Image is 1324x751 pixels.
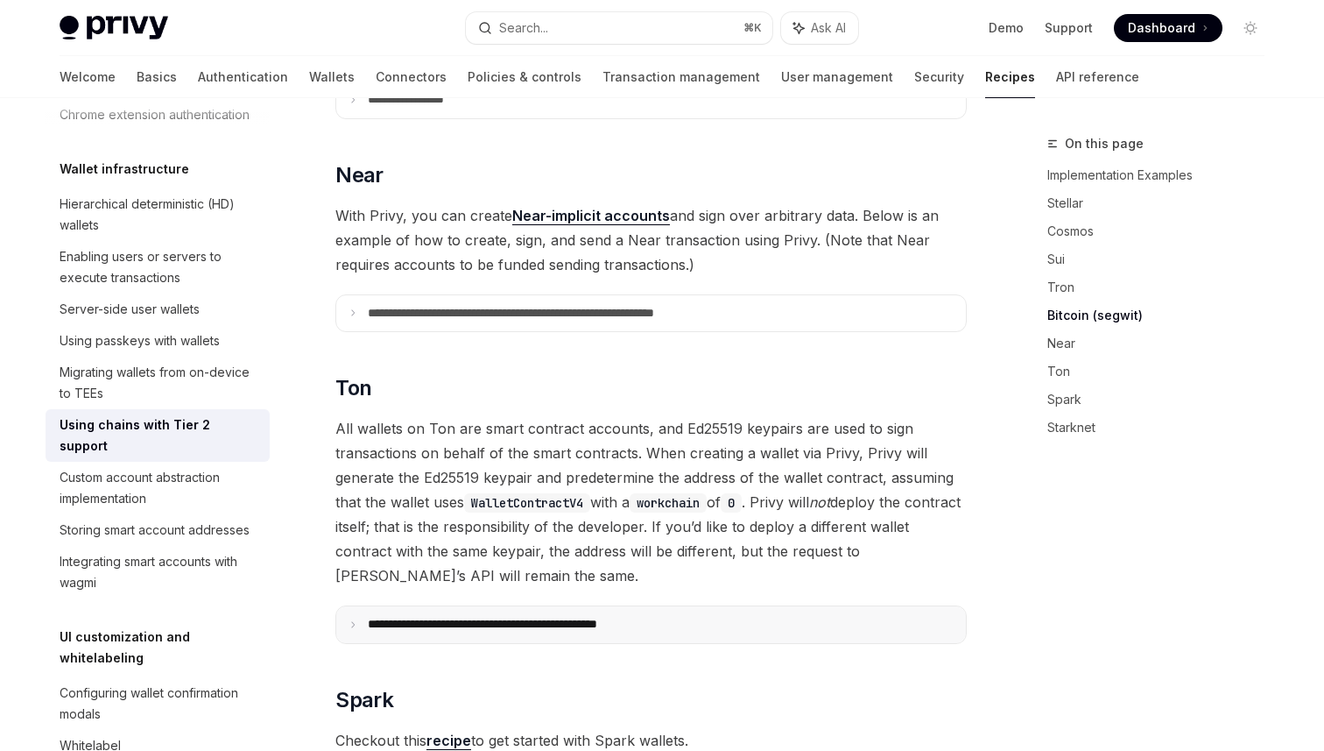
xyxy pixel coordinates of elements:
[137,56,177,98] a: Basics
[809,493,830,511] em: not
[60,56,116,98] a: Welcome
[499,18,548,39] div: Search...
[1047,189,1278,217] a: Stellar
[1047,414,1278,442] a: Starknet
[1047,273,1278,301] a: Tron
[985,56,1035,98] a: Recipes
[1128,19,1195,37] span: Dashboard
[335,374,371,402] span: Ton
[60,246,259,288] div: Enabling users or servers to execute transactions
[46,357,270,409] a: Migrating wallets from on-device to TEEs
[1045,19,1093,37] a: Support
[1047,358,1278,386] a: Ton
[1047,301,1278,329] a: Bitcoin (segwit)
[914,56,964,98] a: Security
[60,520,250,541] div: Storing smart account addresses
[781,12,858,44] button: Ask AI
[426,732,471,750] a: recipe
[46,241,270,294] a: Enabling users or servers to execute transactions
[60,627,270,669] h5: UI customization and whitelabeling
[46,325,270,357] a: Using passkeys with wallets
[989,19,1024,37] a: Demo
[60,683,259,725] div: Configuring wallet confirmation modals
[335,416,967,588] span: All wallets on Ton are smart contract accounts, and Ed25519 keypairs are used to sign transaction...
[468,56,581,98] a: Policies & controls
[811,19,846,37] span: Ask AI
[46,462,270,514] a: Custom account abstraction implementation
[198,56,288,98] a: Authentication
[1056,56,1139,98] a: API reference
[46,294,270,325] a: Server-side user wallets
[46,409,270,462] a: Using chains with Tier 2 support
[60,299,200,320] div: Server-side user wallets
[46,677,270,730] a: Configuring wallet confirmation modals
[46,188,270,241] a: Hierarchical deterministic (HD) wallets
[1047,245,1278,273] a: Sui
[60,362,259,404] div: Migrating wallets from on-device to TEEs
[335,686,393,714] span: Spark
[1047,217,1278,245] a: Cosmos
[602,56,760,98] a: Transaction management
[1114,14,1222,42] a: Dashboard
[335,161,384,189] span: Near
[335,203,967,277] span: With Privy, you can create and sign over arbitrary data. Below is an example of how to create, si...
[743,21,762,35] span: ⌘ K
[46,546,270,599] a: Integrating smart accounts with wagmi
[1236,14,1264,42] button: Toggle dark mode
[464,493,590,513] code: WalletContractV4
[60,159,189,180] h5: Wallet infrastructure
[1065,133,1144,154] span: On this page
[60,330,220,351] div: Using passkeys with wallets
[721,493,742,513] code: 0
[466,12,772,44] button: Search...⌘K
[60,467,259,509] div: Custom account abstraction implementation
[1047,161,1278,189] a: Implementation Examples
[630,493,707,513] code: workchain
[46,514,270,546] a: Storing smart account addresses
[60,551,259,593] div: Integrating smart accounts with wagmi
[1047,386,1278,414] a: Spark
[376,56,447,98] a: Connectors
[512,207,670,225] a: Near-implicit accounts
[60,194,259,236] div: Hierarchical deterministic (HD) wallets
[60,16,168,40] img: light logo
[309,56,355,98] a: Wallets
[781,56,893,98] a: User management
[60,414,259,457] div: Using chains with Tier 2 support
[1047,329,1278,358] a: Near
